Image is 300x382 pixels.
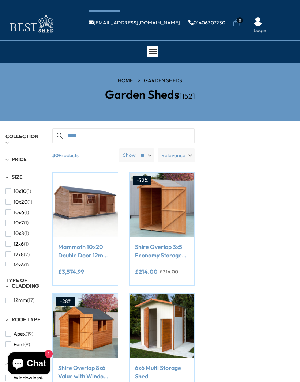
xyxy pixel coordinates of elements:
a: 01406307230 [188,20,225,25]
button: 12mm [5,295,34,306]
span: Collection [5,133,38,140]
span: 10x8 [14,230,24,237]
span: 0 [237,17,243,23]
span: (19) [26,331,33,337]
span: 16x6 [14,262,24,268]
span: (1) [24,262,29,268]
span: (1) [24,220,29,226]
span: (6) [41,375,47,381]
button: Apex [5,329,33,339]
span: (9) [24,341,30,348]
span: (2) [24,251,30,258]
div: -28% [56,297,75,306]
del: £314.00 [160,269,178,274]
span: (1) [26,188,31,194]
span: 10x7 [14,220,24,226]
inbox-online-store-chat: Shopify online store chat [6,352,53,376]
button: 12x8 [5,249,30,260]
button: 16x6 [5,260,29,271]
input: Search products [52,128,194,143]
span: (17) [27,297,34,303]
a: 6x6 Multi Storage Shed [135,364,189,380]
b: 30 [52,148,59,162]
button: 10x7 [5,218,29,228]
button: 10x20 [5,197,32,207]
ins: £214.00 [135,269,158,275]
a: HOME [118,77,133,84]
span: (1) [24,209,29,216]
span: 12x8 [14,251,24,258]
div: -32% [133,176,151,185]
img: User Icon [254,17,262,26]
span: Type of Cladding [5,277,39,289]
label: Relevance [158,148,195,162]
span: Price [12,156,27,163]
img: logo [5,11,57,35]
label: Show [123,152,136,159]
a: [EMAIL_ADDRESS][DOMAIN_NAME] [89,20,180,25]
span: Products [49,148,116,162]
span: 10x10 [14,188,26,194]
img: Shire Overlap 3x5 Economy Storage Shed - Best Shed [130,173,194,237]
button: 10x10 [5,186,31,197]
span: (1) [24,241,29,247]
button: 12x6 [5,239,29,249]
span: 12x6 [14,241,24,247]
span: 10x20 [14,199,27,205]
span: Size [12,174,23,180]
span: Apex [14,331,26,337]
a: Shire Overlap 3x5 Economy Storage Shed [135,243,189,259]
ins: £3,574.99 [58,269,84,275]
span: Windowless [14,375,41,381]
a: Shire Overlap 8x6 Value with Window Storage Shed [58,364,112,380]
a: Login [254,27,266,34]
button: Pent [5,339,30,350]
button: 10x8 [5,228,29,239]
button: 10x6 [5,207,29,218]
span: 10x6 [14,209,24,216]
span: Roof Type [12,316,41,323]
span: Pent [14,341,24,348]
span: (1) [27,199,32,205]
a: Garden Sheds [144,77,182,84]
span: (1) [24,230,29,237]
span: Relevance [161,148,185,162]
span: 12mm [14,297,27,303]
span: [152] [179,91,195,101]
a: 0 [233,19,240,27]
h2: Garden Sheds [56,88,245,101]
a: Mammoth 10x20 Double Door 12mm Shiplap Garden Shed [58,243,112,259]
